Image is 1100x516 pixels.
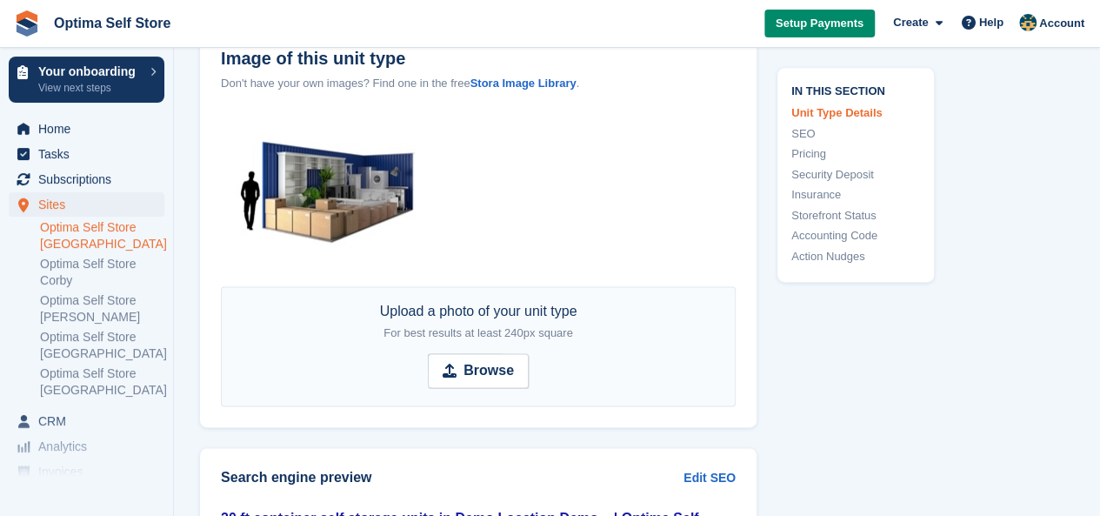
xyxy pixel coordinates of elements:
p: View next steps [38,80,142,96]
span: CRM [38,409,143,433]
strong: Browse [463,360,514,381]
a: Pricing [791,146,920,164]
h2: Search engine preview [221,470,683,486]
a: Optima Self Store [47,9,177,37]
a: Optima Self Store [GEOGRAPHIC_DATA] [40,329,164,362]
span: In this section [791,82,920,98]
a: Optima Self Store Corby [40,256,164,289]
span: Analytics [38,434,143,459]
span: Sites [38,192,143,217]
a: Optima Self Store [PERSON_NAME] [40,292,164,325]
a: menu [9,167,164,191]
a: Unit Type Details [791,105,920,123]
a: menu [9,142,164,166]
img: 20.jpg [221,113,443,280]
a: Insurance [791,187,920,204]
a: Optima Self Store [GEOGRAPHIC_DATA] [40,365,164,399]
span: Home [38,117,143,141]
p: Your onboarding [38,65,142,77]
a: menu [9,434,164,459]
img: Alex Morgan-Jones [1019,14,1037,31]
span: Subscriptions [38,167,143,191]
a: SEO [791,125,920,143]
a: menu [9,409,164,433]
span: Tasks [38,142,143,166]
span: Invoices [38,459,143,484]
input: Browse [428,353,529,388]
a: Edit SEO [683,469,736,487]
a: Security Deposit [791,166,920,184]
a: Your onboarding View next steps [9,57,164,103]
a: menu [9,192,164,217]
div: Don't have your own images? Find one in the free . [221,75,736,92]
a: menu [9,117,164,141]
a: menu [9,459,164,484]
div: Upload a photo of your unit type [380,301,577,343]
span: Setup Payments [776,15,863,32]
img: stora-icon-8386f47178a22dfd0bd8f6a31ec36ba5ce8667c1dd55bd0f319d3a0aa187defe.svg [14,10,40,37]
a: Optima Self Store [GEOGRAPHIC_DATA] [40,219,164,252]
a: Storefront Status [791,207,920,224]
span: For best results at least 240px square [383,326,573,339]
span: Create [893,14,928,31]
span: Account [1039,15,1084,32]
a: Stora Image Library [470,77,576,90]
label: Image of this unit type [221,49,736,69]
a: Setup Payments [764,10,875,38]
a: Action Nudges [791,248,920,265]
span: Help [979,14,1003,31]
a: Accounting Code [791,228,920,245]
